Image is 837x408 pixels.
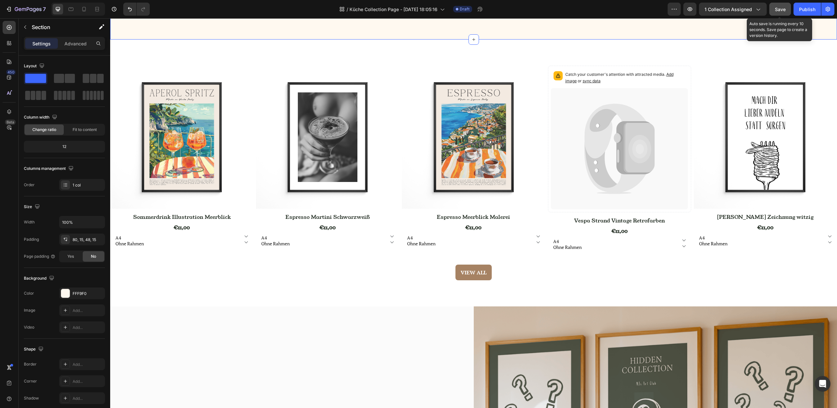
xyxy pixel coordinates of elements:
span: sync data [472,60,490,65]
a: VIEW ALL [345,246,382,262]
span: 1 collection assigned [705,6,752,13]
p: Catch your customer's attention with attracted media. [455,53,575,66]
div: €11,00 [438,208,581,218]
div: Layout [24,62,46,71]
div: Publish [799,6,815,13]
img: Espresso Meerblick Malerei [292,47,435,190]
img: Nudeln Gabel Zeichnung witzig [584,47,727,190]
div: €11,00 [146,205,289,214]
div: FFF9F0 [73,291,103,297]
div: Background [24,274,56,283]
div: €11,00 [292,205,435,214]
span: Küche Collection Page - [DATE] 18:05:16 [350,6,437,13]
div: Page padding [24,253,56,259]
span: Fit to content [73,127,97,133]
div: Border [24,361,37,367]
div: Column width [24,113,59,122]
button: Publish [794,3,821,16]
span: Draft [460,6,470,12]
p: 7 [43,5,46,13]
div: €11,00 [584,205,727,214]
div: Video [24,324,34,330]
div: 80, 15, 48, 15 [73,237,103,243]
div: Width [24,219,35,225]
div: Open Intercom Messenger [815,376,830,392]
a: Espresso Martini Schwarzweiß [146,194,289,204]
p: Advanced [64,40,87,47]
div: Add... [73,396,103,401]
a: Espresso Meerblick Malerei [292,194,435,204]
div: 12 [25,142,104,151]
span: Add image [455,54,563,65]
div: Beta [5,120,16,125]
div: Undo/Redo [123,3,150,16]
div: Corner [24,378,37,384]
span: No [91,253,96,259]
span: or [467,60,490,65]
div: Add... [73,308,103,314]
div: 1 col [73,182,103,188]
a: [PERSON_NAME] Zeichnung witzig [584,194,727,204]
div: Color [24,290,34,296]
div: Add... [73,325,103,331]
div: Columns management [24,164,75,173]
button: Save [769,3,791,16]
a: Vespa Strand Vintage Retrofarben [438,198,581,207]
span: Yes [67,253,74,259]
p: Section [32,23,85,31]
img: Espresso Martini Schwarzweiß [146,47,289,190]
div: Size [24,203,41,211]
div: 450 [6,70,16,75]
div: Order [24,182,35,188]
span: / [347,6,348,13]
div: Padding [24,237,39,242]
span: Change ratio [32,127,56,133]
button: 7 [3,3,49,16]
div: Shadow [24,395,39,401]
div: Image [24,307,35,313]
iframe: Design area [110,18,837,408]
span: Save [775,7,786,12]
button: 1 collection assigned [699,3,767,16]
div: VIEW ALL [350,250,376,258]
div: Add... [73,379,103,384]
div: Add... [73,362,103,367]
div: Shape [24,345,45,354]
input: Auto [60,216,105,228]
p: Settings [32,40,51,47]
